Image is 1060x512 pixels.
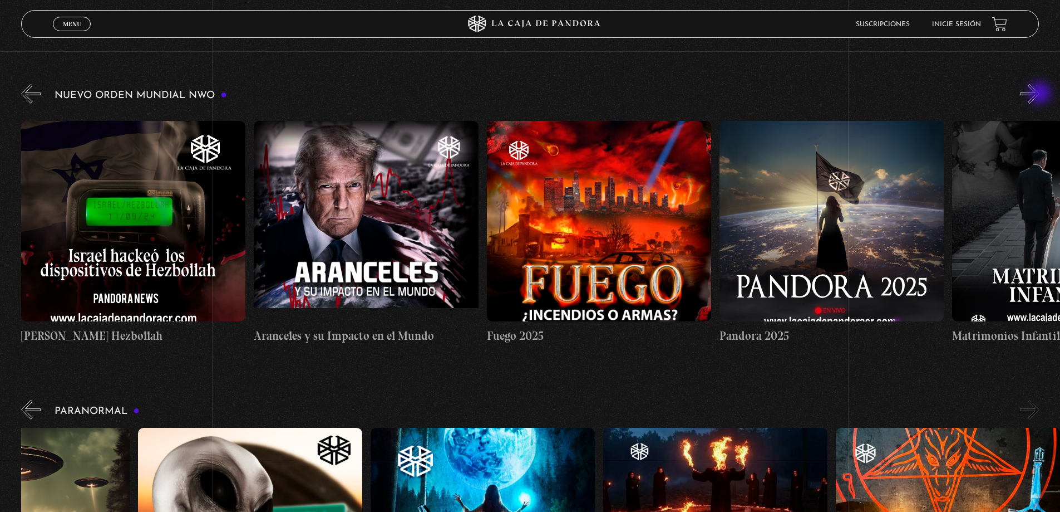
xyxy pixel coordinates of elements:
[932,21,981,28] a: Inicie sesión
[487,327,711,345] h4: Fuego 2025
[1020,400,1039,420] button: Next
[992,17,1007,32] a: View your shopping cart
[487,112,711,353] a: Fuego 2025
[719,112,944,353] a: Pandora 2025
[63,21,81,27] span: Menu
[21,112,245,353] a: [PERSON_NAME] Hezbollah
[254,112,478,353] a: Aranceles y su Impacto en el Mundo
[1020,84,1039,104] button: Next
[55,90,227,101] h3: Nuevo Orden Mundial NWO
[254,327,478,345] h4: Aranceles y su Impacto en el Mundo
[21,327,245,345] h4: [PERSON_NAME] Hezbollah
[719,327,944,345] h4: Pandora 2025
[21,84,41,104] button: Previous
[55,406,140,417] h3: Paranormal
[59,30,85,38] span: Cerrar
[856,21,910,28] a: Suscripciones
[21,400,41,420] button: Previous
